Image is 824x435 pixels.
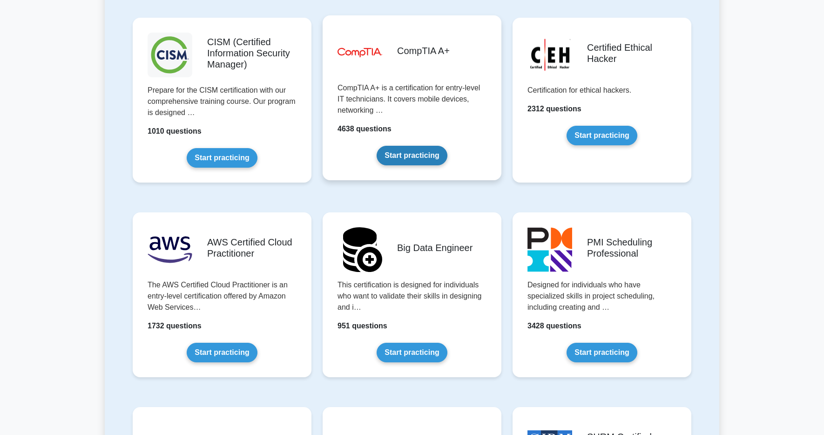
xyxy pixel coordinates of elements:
a: Start practicing [377,146,447,165]
a: Start practicing [187,343,257,362]
a: Start practicing [377,343,447,362]
a: Start practicing [567,343,637,362]
a: Start practicing [187,148,257,168]
a: Start practicing [567,126,637,145]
